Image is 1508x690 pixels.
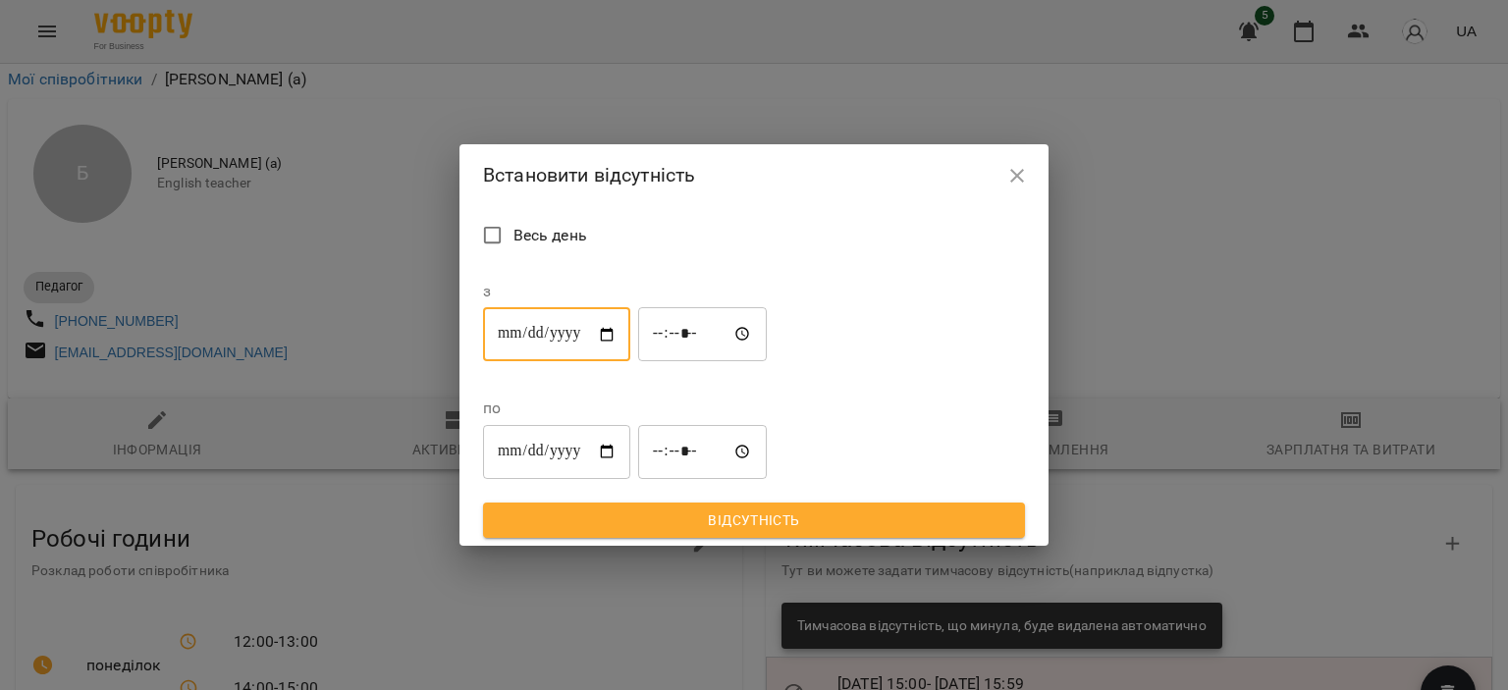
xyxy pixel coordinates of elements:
button: Відсутність [483,503,1025,538]
label: з [483,284,767,299]
span: Весь день [513,224,587,247]
label: по [483,400,767,416]
h2: Встановити відсутність [483,160,1025,190]
span: Відсутність [499,508,1009,532]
